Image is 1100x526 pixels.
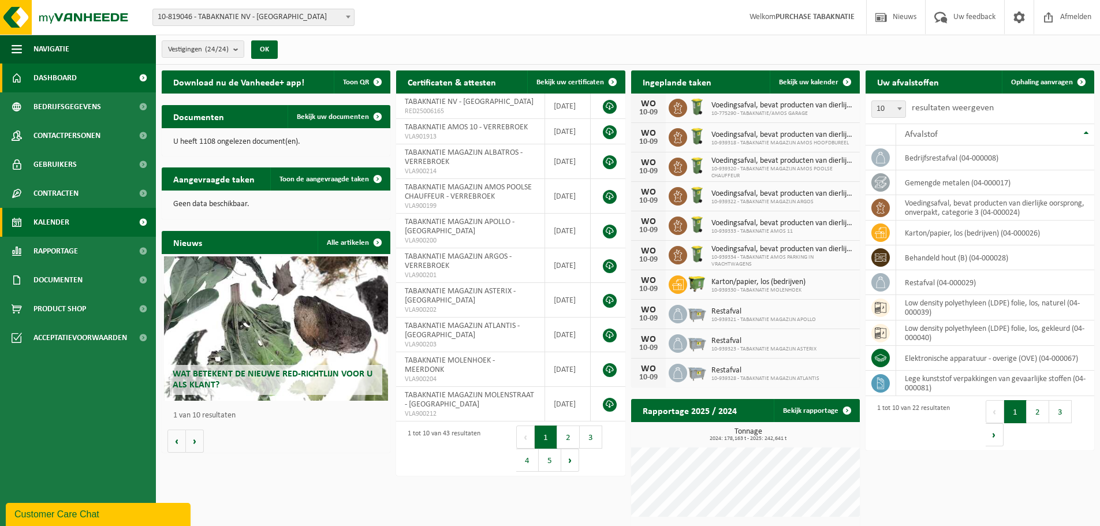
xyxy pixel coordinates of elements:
span: Restafval [711,337,816,346]
iframe: chat widget [6,501,193,526]
button: Toon QR [334,70,389,94]
img: WB-0140-HPE-GN-50 [687,97,707,117]
span: TABAKNATIE MAGAZIJN ATLANTIS - [GEOGRAPHIC_DATA] [405,322,520,340]
span: 10-939323 - TABAKNATIE MAGAZIJN ASTERIX [711,346,816,353]
button: 1 [535,426,557,449]
a: Wat betekent de nieuwe RED-richtlijn voor u als klant? [164,256,388,401]
a: Bekijk uw certificaten [527,70,624,94]
div: 10-09 [637,109,660,117]
div: WO [637,305,660,315]
span: Toon QR [343,79,369,86]
img: WB-2500-GAL-GY-01 [687,362,707,382]
span: VLA900202 [405,305,535,315]
td: [DATE] [545,119,591,144]
span: Rapportage [33,237,78,266]
div: WO [637,276,660,285]
span: 10-939333 - TABAKNATIE AMOS 11 [711,228,854,235]
span: VLA900199 [405,202,535,211]
div: 10-09 [637,138,660,146]
span: Voedingsafval, bevat producten van dierlijke oorsprong, onverpakt, categorie 3 [711,130,854,140]
button: 5 [539,449,561,472]
a: Ophaling aanvragen [1002,70,1093,94]
span: Ophaling aanvragen [1011,79,1073,86]
span: Navigatie [33,35,69,64]
td: [DATE] [545,318,591,352]
span: Vestigingen [168,41,229,58]
div: 10-09 [637,197,660,205]
span: Voedingsafval, bevat producten van dierlijke oorsprong, onverpakt, categorie 3 [711,156,854,166]
div: 10-09 [637,285,660,293]
span: 10-939318 - TABAKNATIE MAGAZIJN AMOS HOOFDBUREEL [711,140,854,147]
span: Voedingsafval, bevat producten van dierlijke oorsprong, onverpakt, categorie 3 [711,219,854,228]
span: VLA900200 [405,236,535,245]
td: low density polyethyleen (LDPE) folie, los, gekleurd (04-000040) [896,320,1094,346]
td: [DATE] [545,352,591,387]
span: Contracten [33,179,79,208]
td: lege kunststof verpakkingen van gevaarlijke stoffen (04-000081) [896,371,1094,396]
td: [DATE] [545,387,591,421]
span: VLA900212 [405,409,535,419]
div: WO [637,364,660,374]
span: Bekijk uw certificaten [536,79,604,86]
td: restafval (04-000029) [896,270,1094,295]
span: TABAKNATIE MAGAZIJN APOLLO - [GEOGRAPHIC_DATA] [405,218,514,236]
h2: Nieuws [162,231,214,253]
div: 1 tot 10 van 22 resultaten [871,399,950,447]
button: 4 [516,449,539,472]
img: WB-1100-HPE-GN-50 [687,274,707,293]
button: 2 [557,426,580,449]
a: Toon de aangevraagde taken [270,167,389,191]
button: 2 [1027,400,1049,423]
p: Geen data beschikbaar. [173,200,379,208]
span: Voedingsafval, bevat producten van dierlijke oorsprong, onverpakt, categorie 3 [711,101,854,110]
button: Volgende [186,430,204,453]
span: Contactpersonen [33,121,100,150]
td: behandeld hout (B) (04-000028) [896,245,1094,270]
td: [DATE] [545,283,591,318]
span: RED25006165 [405,107,535,116]
span: 10-939321 - TABAKNATIE MAGAZIJN APOLLO [711,316,816,323]
span: Product Shop [33,294,86,323]
label: resultaten weergeven [912,103,994,113]
span: 10-939320 - TABAKNATIE MAGAZIJN AMOS POOLSE CHAUFFEUR [711,166,854,180]
span: 10 [871,100,906,118]
span: TABAKNATIE AMOS 10 - VERREBROEK [405,123,528,132]
td: [DATE] [545,214,591,248]
h2: Rapportage 2025 / 2024 [631,399,748,421]
span: TABAKNATIE MAGAZIJN ASTERIX - [GEOGRAPHIC_DATA] [405,287,516,305]
h2: Certificaten & attesten [396,70,508,93]
span: 10 [872,101,905,117]
td: low density polyethyleen (LDPE) folie, los, naturel (04-000039) [896,295,1094,320]
p: 1 van 10 resultaten [173,412,385,420]
span: TABAKNATIE MAGAZIJN ARGOS - VERREBROEK [405,252,512,270]
span: TABAKNATIE MAGAZIJN MOLENSTRAAT - [GEOGRAPHIC_DATA] [405,391,534,409]
h2: Download nu de Vanheede+ app! [162,70,316,93]
span: VLA900204 [405,375,535,384]
img: WB-0140-HPE-GN-50 [687,126,707,146]
span: 2024: 178,163 t - 2025: 242,641 t [637,436,860,442]
span: Acceptatievoorwaarden [33,323,127,352]
span: VLA900214 [405,167,535,176]
img: WB-0140-HPE-GN-50 [687,185,707,205]
div: 10-09 [637,256,660,264]
td: bedrijfsrestafval (04-000008) [896,146,1094,170]
td: voedingsafval, bevat producten van dierlijke oorsprong, onverpakt, categorie 3 (04-000024) [896,195,1094,221]
span: 10-939322 - TABAKNATIE MAGAZIJN ARGOS [711,199,854,206]
div: WO [637,247,660,256]
button: Previous [516,426,535,449]
span: Voedingsafval, bevat producten van dierlijke oorsprong, onverpakt, categorie 3 [711,245,854,254]
button: OK [251,40,278,59]
span: Documenten [33,266,83,294]
span: TABAKNATIE MAGAZIJN AMOS POOLSE CHAUFFEUR - VERREBROEK [405,183,532,201]
button: Next [986,423,1004,446]
td: [DATE] [545,248,591,283]
span: 10-939328 - TABAKNATIE MAGAZIJN ATLANTIS [711,375,819,382]
h3: Tonnage [637,428,860,442]
span: Dashboard [33,64,77,92]
a: Bekijk rapportage [774,399,859,422]
img: WB-0140-HPE-GN-50 [687,215,707,234]
div: 10-09 [637,374,660,382]
p: U heeft 1108 ongelezen document(en). [173,138,379,146]
count: (24/24) [205,46,229,53]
